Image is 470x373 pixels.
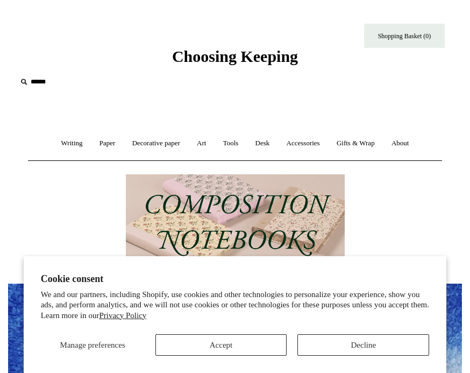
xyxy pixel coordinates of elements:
a: Accessories [279,129,327,158]
button: Decline [297,334,429,356]
p: We and our partners, including Shopify, use cookies and other technologies to personalize your ex... [41,290,430,321]
button: Manage preferences [41,334,145,356]
h2: Cookie consent [41,273,430,285]
a: Tools [216,129,246,158]
a: Desk [248,129,277,158]
a: Paper [92,129,123,158]
a: Decorative paper [125,129,188,158]
a: Art [189,129,213,158]
span: Choosing Keeping [172,47,298,65]
a: Writing [54,129,90,158]
a: Shopping Basket (0) [364,24,445,48]
span: Manage preferences [60,341,125,349]
a: Choosing Keeping [172,56,298,64]
a: About [384,129,417,158]
a: Privacy Policy [99,311,146,320]
a: Gifts & Wrap [329,129,382,158]
button: Accept [155,334,287,356]
img: 202302 Composition ledgers.jpg__PID:69722ee6-fa44-49dd-a067-31375e5d54ec [126,174,345,268]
